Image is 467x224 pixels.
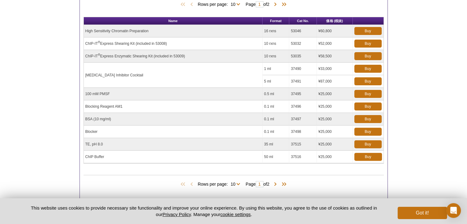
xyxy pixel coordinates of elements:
[198,181,243,187] span: Rows per page:
[263,126,289,138] td: 0.1 ml
[354,65,382,73] a: Buy
[354,115,382,123] a: Buy
[263,50,289,63] td: 10 rxns
[220,212,251,217] button: cookie settings
[354,27,382,35] a: Buy
[179,181,189,187] span: First Page
[398,207,447,219] button: Got it!
[263,138,289,151] td: 35 ml
[263,75,289,88] td: 5 ml
[289,50,317,63] td: 53035
[317,17,353,25] th: 価格 (税抜)
[263,100,289,113] td: 0.1 ml
[317,88,353,100] td: ¥25,000
[354,52,382,60] a: Buy
[317,100,353,113] td: ¥25,000
[98,53,100,56] sup: ®
[278,181,288,187] span: Last Page
[354,140,382,148] a: Buy
[263,88,289,100] td: 0.5 ml
[289,75,317,88] td: 37491
[243,1,272,7] span: Page of
[317,25,353,37] td: ¥60,800
[272,2,278,8] span: Next Page
[317,126,353,138] td: ¥25,000
[289,17,317,25] th: Cat No.
[317,151,353,163] td: ¥25,000
[263,25,289,37] td: 16 rxns
[278,2,288,8] span: Last Page
[20,205,388,218] p: This website uses cookies to provide necessary site functionality and improve your online experie...
[354,77,382,85] a: Buy
[84,63,263,88] td: [MEDICAL_DATA] Inhibitor Cocktail
[84,151,263,163] td: ChIP Buffer
[179,2,189,8] span: First Page
[289,37,317,50] td: 53032
[272,181,278,187] span: Next Page
[263,37,289,50] td: 10 rxns
[263,63,289,75] td: 1 ml
[162,212,191,217] a: Privacy Policy
[289,151,317,163] td: 37516
[263,151,289,163] td: 50 ml
[289,63,317,75] td: 37490
[446,203,461,218] div: Open Intercom Messenger
[84,17,263,25] th: Name
[263,17,289,25] th: Format
[84,37,263,50] td: ChIP-IT Express Shearing Kit (included in 53008)
[354,153,382,161] a: Buy
[84,113,263,126] td: BSA (10 mg/ml)
[317,37,353,50] td: ¥52,000
[317,50,353,63] td: ¥58,500
[354,102,382,110] a: Buy
[267,2,269,7] span: 2
[84,100,263,113] td: Blocking Reagent AM1
[317,138,353,151] td: ¥25,000
[354,128,382,136] a: Buy
[84,138,263,151] td: TE, pH 8.0
[317,113,353,126] td: ¥25,000
[317,63,353,75] td: ¥33,000
[243,181,272,187] span: Page of
[354,40,382,48] a: Buy
[98,41,100,44] sup: ®
[189,2,195,8] span: Previous Page
[84,50,263,63] td: ChIP-IT Express Enzymatic Shearing Kit (included in 53009)
[317,75,353,88] td: ¥87,000
[267,182,269,187] span: 2
[84,88,263,100] td: 100 mM PMSF
[289,113,317,126] td: 37497
[289,100,317,113] td: 37496
[354,90,382,98] a: Buy
[189,181,195,187] span: Previous Page
[289,88,317,100] td: 37495
[84,25,263,37] td: High Sensitivity Chromatin Preparation
[289,138,317,151] td: 37515
[263,113,289,126] td: 0.1 ml
[198,1,243,7] span: Rows per page:
[289,126,317,138] td: 37498
[289,25,317,37] td: 53046
[84,126,263,138] td: Blocker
